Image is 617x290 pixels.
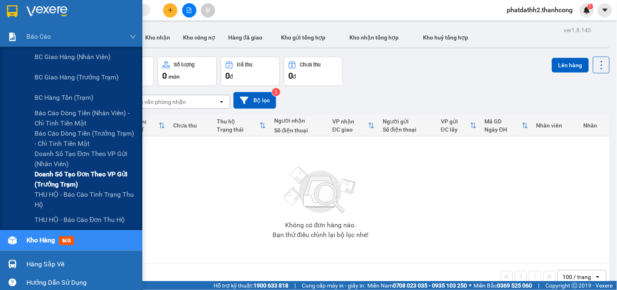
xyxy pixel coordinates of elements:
[218,99,225,105] svg: open
[237,62,252,68] div: Đã thu
[35,72,119,82] span: BC giao hàng (trưởng trạm)
[26,277,136,289] div: Hướng dẫn sử dụng
[163,3,177,18] button: plus
[328,115,379,136] th: Toggle SortBy
[274,127,324,134] div: Số điện thoại
[174,62,195,68] div: Số lượng
[221,57,280,86] button: Đã thu0đ
[293,73,296,80] span: đ
[285,222,356,228] div: Không có đơn hàng nào.
[281,34,325,41] span: Kho gửi tổng hợp
[598,3,612,18] button: caret-down
[8,236,17,245] img: warehouse-icon
[125,115,169,136] th: Toggle SortBy
[130,33,136,40] span: down
[158,57,217,86] button: Số lượng0món
[288,71,293,81] span: 0
[501,5,580,15] span: phatdathh2.thanhcong
[139,28,177,47] button: Kho nhận
[302,281,365,290] span: Cung cấp máy in - giấy in:
[35,215,125,225] span: THU HỘ - Báo cáo đơn thu hộ
[205,7,211,13] span: aim
[168,73,180,80] span: món
[485,118,522,125] div: Mã GD
[539,281,540,290] span: |
[35,189,136,210] span: THU HỘ - Báo cáo tình trạng thu hộ
[441,118,470,125] div: VP gửi
[26,236,55,244] span: Kho hàng
[273,232,368,238] div: Bạn thử điều chỉnh lại bộ lọc nhé!
[201,3,215,18] button: aim
[280,162,361,219] img: svg+xml;base64,PHN2ZyBjbGFzcz0ibGlzdC1wbHVnX19zdmciIHhtbG5zPSJodHRwOi8vd3d3LnczLm9yZy8yMDAwL3N2Zy...
[253,282,288,289] strong: 1900 633 818
[162,71,167,81] span: 0
[332,126,368,133] div: ĐC giao
[481,115,532,136] th: Toggle SortBy
[383,118,433,125] div: Người gửi
[423,34,469,41] span: Kho huỷ tổng hợp
[130,98,186,106] div: Chọn văn phòng nhận
[383,126,433,133] div: Số điện thoại
[26,31,51,42] span: Báo cáo
[186,7,192,13] span: file-add
[217,118,259,125] div: Thu hộ
[35,108,136,128] span: Báo cáo dòng tiền (nhân viên) - chỉ tính tiền mặt
[213,115,270,136] th: Toggle SortBy
[182,3,196,18] button: file-add
[274,117,324,124] div: Người nhận
[497,282,532,289] strong: 0369 525 060
[441,126,470,133] div: ĐC lấy
[129,118,159,125] div: Đã thu
[35,149,136,169] span: Doanh số tạo đơn theo VP gửi (nhân viên)
[233,92,276,109] button: Bộ lọc
[9,279,16,286] span: question-circle
[552,58,589,72] button: Lên hàng
[563,273,591,281] div: 100 / trang
[437,115,480,136] th: Toggle SortBy
[272,88,280,96] sup: 2
[474,281,532,290] span: Miền Bắc
[588,4,593,9] sup: 1
[589,4,592,9] span: 1
[350,34,399,41] span: Kho nhận tổng hợp
[225,71,230,81] span: 0
[300,62,321,68] div: Chưa thu
[177,28,222,47] button: Kho công nợ
[35,169,136,189] span: Doanh số tạo đơn theo VP gửi (trưởng trạm)
[168,7,173,13] span: plus
[129,126,159,133] div: HTTT
[217,126,259,133] div: Trạng thái
[59,236,74,245] span: mới
[572,283,578,288] span: copyright
[595,274,601,280] svg: open
[583,122,606,129] div: Nhãn
[222,28,269,47] button: Hàng đã giao
[367,281,467,290] span: Miền Nam
[230,73,233,80] span: đ
[8,260,17,268] img: warehouse-icon
[485,126,522,133] div: Ngày ĐH
[35,52,111,62] span: BC giao hàng (nhân viên)
[332,118,368,125] div: VP nhận
[214,281,288,290] span: Hỗ trợ kỹ thuật:
[602,7,609,14] span: caret-down
[7,5,17,18] img: logo-vxr
[284,57,343,86] button: Chưa thu0đ
[469,284,472,287] span: ⚪️
[35,128,136,149] span: Báo cáo dòng tiền (trưởng trạm) - chỉ tính tiền mặt
[35,92,94,103] span: BC hàng tồn (trạm)
[583,7,591,14] img: icon-new-feature
[564,26,591,35] div: ver 1.8.143
[173,122,209,129] div: Chưa thu
[393,282,467,289] strong: 0708 023 035 - 0935 103 250
[8,33,17,41] img: solution-icon
[294,281,296,290] span: |
[26,258,136,270] div: Hàng sắp về
[536,122,576,129] div: Nhân viên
